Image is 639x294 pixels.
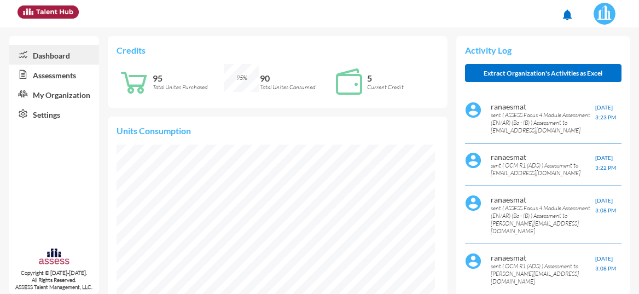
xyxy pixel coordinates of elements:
[491,204,595,235] p: sent ( ASSESS Focus 4 Module Assessment (EN/AR) (Ba - IB) ) Assessment to [PERSON_NAME][EMAIL_ADD...
[465,253,481,269] img: default%20profile%20image.svg
[491,262,595,285] p: sent ( OCM R1 (ADS) ) Assessment to [PERSON_NAME][EMAIL_ADDRESS][DOMAIN_NAME]
[491,195,595,204] p: ranaesmat
[465,102,481,118] img: default%20profile%20image.svg
[491,253,595,262] p: ranaesmat
[561,8,574,21] mat-icon: notifications
[491,111,595,134] p: sent ( ASSESS Focus 4 Module Assessment (EN/AR) (Ba - IB) ) Assessment to [EMAIL_ADDRESS][DOMAIN_...
[260,73,332,83] p: 90
[465,195,481,211] img: default%20profile%20image.svg
[595,255,616,272] span: [DATE] 3:08 PM
[595,154,616,171] span: [DATE] 3:22 PM
[9,84,99,104] a: My Organization
[9,45,99,65] a: Dashboard
[465,45,621,55] p: Activity Log
[367,73,439,83] p: 5
[595,104,616,120] span: [DATE] 3:23 PM
[595,197,616,214] span: [DATE] 3:08 PM
[117,125,438,136] p: Units Consumption
[38,247,70,267] img: assesscompany-logo.png
[260,83,332,91] p: Total Unites Consumed
[9,65,99,84] a: Assessments
[465,64,621,82] button: Extract Organization's Activities as Excel
[491,102,595,111] p: ranaesmat
[491,162,595,177] p: sent ( OCM R1 (ADS) ) Assessment to [EMAIL_ADDRESS][DOMAIN_NAME]
[491,152,595,162] p: ranaesmat
[465,152,481,169] img: default%20profile%20image.svg
[367,83,439,91] p: Current Credit
[153,83,224,91] p: Total Unites Purchased
[9,269,99,291] p: Copyright © [DATE]-[DATE]. All Rights Reserved. ASSESS Talent Management, LLC.
[9,104,99,124] a: Settings
[117,45,438,55] p: Credits
[236,74,247,82] span: 95%
[153,73,224,83] p: 95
